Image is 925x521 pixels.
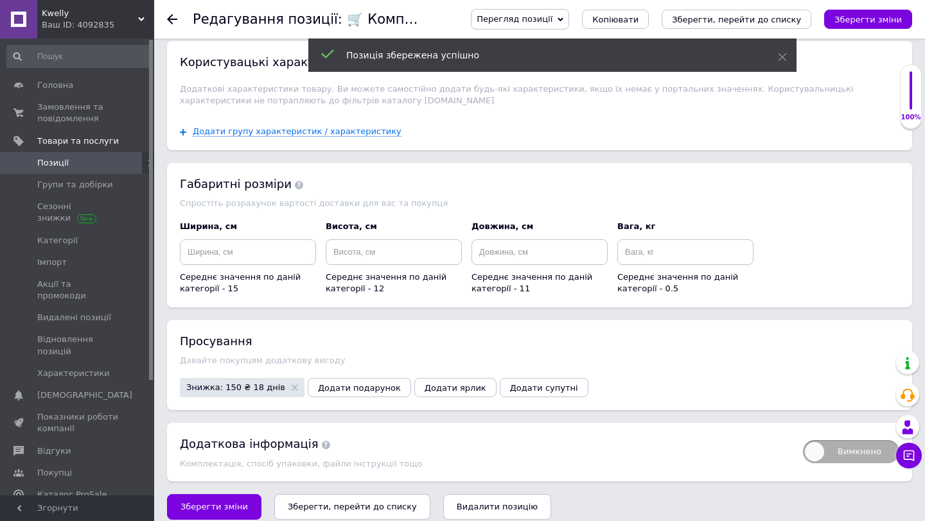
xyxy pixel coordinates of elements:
input: Вага, кг [617,239,753,265]
div: Ваш ID: 4092835 [42,19,154,31]
input: Довжина, см [471,239,608,265]
span: Імпорт [37,257,67,268]
div: Середнє значення по даній категорії - 0.5 [617,271,753,295]
div: Середнє значення по даній категорії - 11 [471,271,608,295]
i: Зберегти, перейти до списку [288,502,417,511]
p: для запуску процесу схуднення [39,11,217,24]
div: Додаткова інформація [180,436,790,452]
p: Индивидуальная непереносимость компонентов. Не рекомендуется беременным, женщинам в период лактац... [13,107,243,147]
div: Давайте покупцям додаткову вигоду [180,355,899,365]
span: Відновлення позицій [37,334,119,357]
button: Зберегти, перейти до списку [662,10,811,29]
h3: ❌ Протипоказання [13,99,243,111]
span: Замовлення та повідомлення [37,101,119,124]
span: Видалити позицію [457,502,538,511]
p: Індивідуальна непереносимість компонентів. Не рекомендовано вагітним, жінкам у період лактації та... [13,121,243,148]
button: Зберегти зміни [167,494,261,520]
p: в качестве поддержки во время правильного питания или тренировок [39,19,217,46]
button: Видалити позицію [443,494,551,520]
input: Ширина, см [180,239,316,265]
button: Додати супутні [500,378,588,397]
button: Чат з покупцем [896,443,922,468]
span: Каталог ProSale [37,489,107,500]
p: для тих, хто хоче почати з «лайт»-рішення [39,67,217,81]
span: Висота, см [326,221,377,231]
span: Позиції [37,157,69,169]
span: Довжина, см [471,221,533,231]
span: Покупці [37,467,72,479]
input: Висота, см [326,239,462,265]
i: Зберегти зміни [834,15,902,24]
div: Просування [180,333,899,349]
span: Додати подарунок [318,383,401,393]
button: Зберегти зміни [824,10,912,29]
span: [DEMOGRAPHIC_DATA] [37,389,132,401]
div: Комплектація, спосіб упаковки, файли інструкції тощо [180,459,790,468]
span: Додати ярлик [425,383,486,393]
div: Повернутися назад [167,14,177,24]
span: Копіювати [592,15,639,24]
i: Зберегти, перейти до списку [672,15,801,24]
div: Середнє значення по даній категорії - 12 [326,271,462,295]
div: Спростіть розрахунок вартості доставки для вас та покупця [180,198,899,208]
span: Показники роботи компанії [37,411,119,434]
div: Позиція збережена успішно [346,49,746,62]
span: Характеристики [37,368,110,379]
span: Відгуки [37,445,71,457]
span: Додати групу характеристик / характеристику [193,126,401,137]
button: Зберегти, перейти до списку [274,494,430,520]
span: Додати супутні [510,383,578,393]
input: Пошук [6,45,152,68]
p: для тех, кто хочет начать с «лайт»-решения [39,54,217,67]
span: Категорії [37,235,78,246]
span: Акції та промокоди [37,278,119,302]
span: Ширина, см [180,221,237,231]
p: як підтримку під час правильного харчування чи тренувань [39,33,217,60]
span: Kwelly [42,8,138,19]
button: Копіювати [582,10,649,29]
span: Видалені позиції [37,312,111,323]
span: Головна [37,80,73,91]
h3: ❌ Противопоказания [13,86,243,98]
span: Перегляд позиції [477,14,552,24]
button: Додати ярлик [414,378,497,397]
div: 100% [901,113,921,122]
span: Товари та послуги [37,135,119,147]
span: Сезонні знижки [37,201,119,224]
span: Вага, кг [617,221,655,231]
div: Середнє значення по даній категорії - 15 [180,271,316,295]
div: 100% Якість заповнення [900,64,922,129]
span: Додаткові характеристики товару. Ви можете самостійно додати будь-які характеристики, якщо їх нем... [180,84,853,105]
span: Групи та добірки [37,179,113,191]
button: Додати подарунок [308,378,411,397]
div: Габаритні розміри [180,176,899,192]
h1: Редагування позиції: 🛒 Комплект «Базовий детокс + схуднення» | CHOICE [193,12,731,27]
span: Зберегти зміни [181,502,248,511]
span: Знижка: 150 ₴ 18 днів [186,383,285,391]
span: Вимкнено [803,440,899,463]
span: Користувацькi характеристики [180,55,383,69]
